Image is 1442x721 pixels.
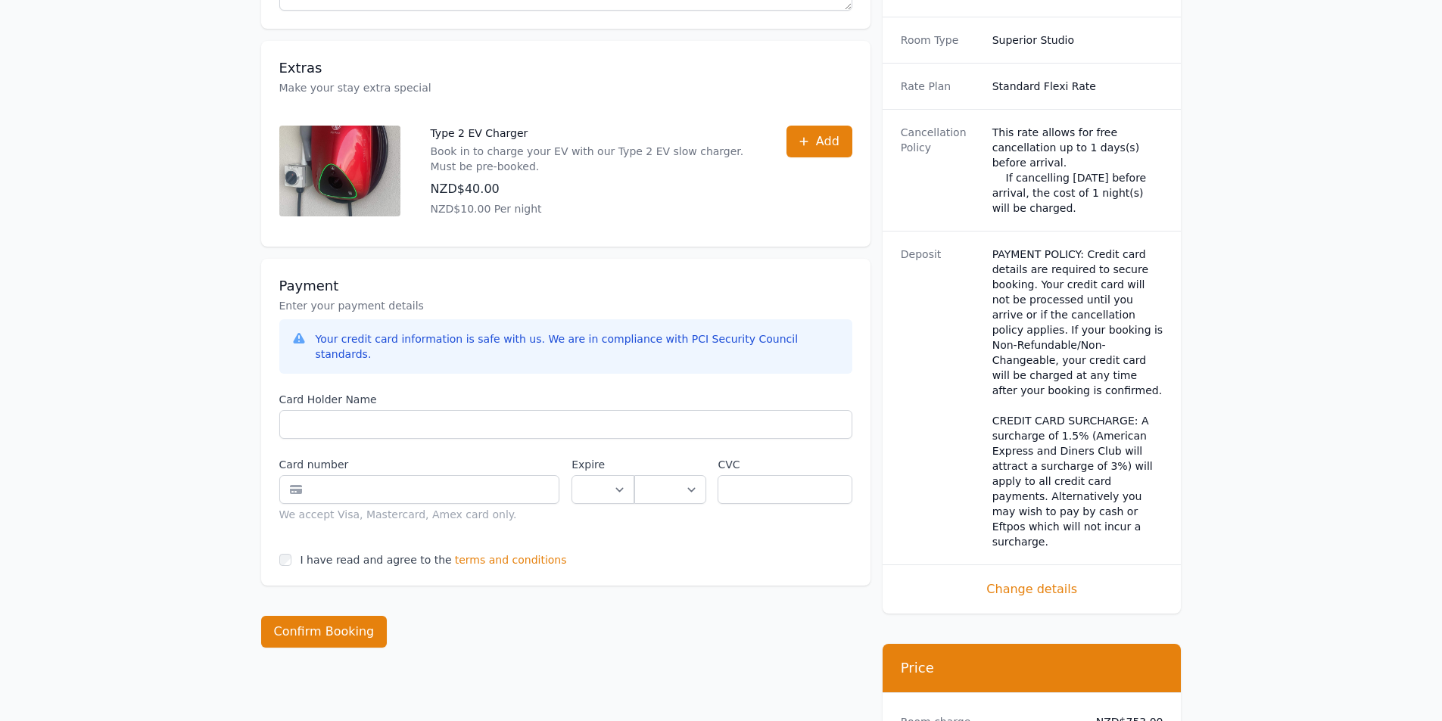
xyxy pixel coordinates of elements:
[634,457,705,472] label: .
[279,392,852,407] label: Card Holder Name
[901,580,1163,598] span: Change details
[901,247,980,549] dt: Deposit
[431,144,756,174] p: Book in to charge your EV with our Type 2 EV slow charger. Must be pre-booked.
[431,180,756,198] p: NZD$40.00
[301,554,452,566] label: I have read and agree to the
[455,552,567,567] span: terms and conditions
[279,507,560,522] div: We accept Visa, Mastercard, Amex card only.
[901,659,1163,677] h3: Price
[261,616,388,648] button: Confirm Booking
[572,457,634,472] label: Expire
[901,125,980,216] dt: Cancellation Policy
[279,59,852,77] h3: Extras
[279,277,852,295] h3: Payment
[786,126,852,157] button: Add
[279,80,852,95] p: Make your stay extra special
[431,126,756,141] p: Type 2 EV Charger
[279,457,560,472] label: Card number
[901,33,980,48] dt: Room Type
[316,331,840,362] div: Your credit card information is safe with us. We are in compliance with PCI Security Council stan...
[992,125,1163,216] div: This rate allows for free cancellation up to 1 days(s) before arrival. If cancelling [DATE] befor...
[279,126,400,216] img: Type 2 EV Charger
[992,247,1163,549] dd: PAYMENT POLICY: Credit card details are required to secure booking. Your credit card will not be ...
[901,79,980,94] dt: Rate Plan
[992,79,1163,94] dd: Standard Flexi Rate
[279,298,852,313] p: Enter your payment details
[431,201,756,216] p: NZD$10.00 Per night
[992,33,1163,48] dd: Superior Studio
[718,457,852,472] label: CVC
[816,132,839,151] span: Add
